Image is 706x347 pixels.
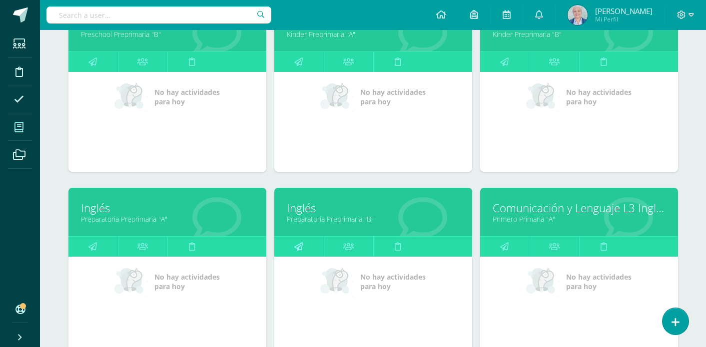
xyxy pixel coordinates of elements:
a: Primero Primaria "A" [493,214,666,224]
img: no_activities_small.png [114,267,147,297]
img: no_activities_small.png [320,267,353,297]
img: no_activities_small.png [526,82,559,112]
span: [PERSON_NAME] [595,6,653,16]
img: no_activities_small.png [114,82,147,112]
img: no_activities_small.png [526,267,559,297]
span: No hay actividades para hoy [566,87,632,106]
a: Preparatoria Preprimaria "B" [287,214,460,224]
span: Mi Perfil [595,15,653,23]
a: Comunicación y Lenguaje L3 Inglés [493,200,666,216]
a: Inglés [287,200,460,216]
img: 7f9121963eb843c30c7fd736a29cc10b.png [568,5,588,25]
a: Preparatoria Preprimaria "A" [81,214,254,224]
a: Kinder Preprimaria "B" [493,29,666,39]
a: Preschool Preprimaria "B" [81,29,254,39]
span: No hay actividades para hoy [154,87,220,106]
span: No hay actividades para hoy [360,87,426,106]
img: no_activities_small.png [320,82,353,112]
a: Inglés [81,200,254,216]
span: No hay actividades para hoy [566,272,632,291]
span: No hay actividades para hoy [360,272,426,291]
input: Search a user… [46,6,271,23]
span: No hay actividades para hoy [154,272,220,291]
a: Kinder Preprimaria "A" [287,29,460,39]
